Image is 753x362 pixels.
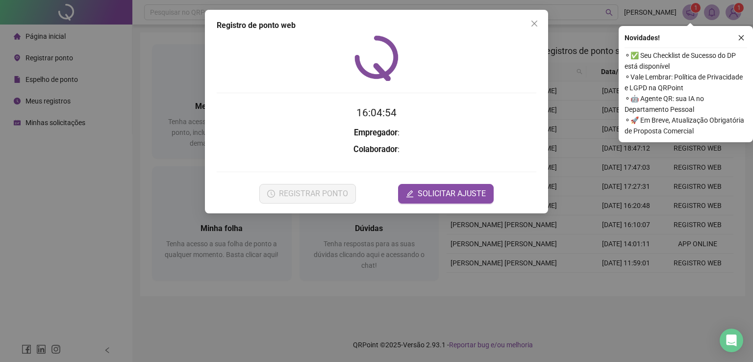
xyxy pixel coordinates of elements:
button: editSOLICITAR AJUSTE [398,184,494,204]
span: SOLICITAR AJUSTE [418,188,486,200]
span: ⚬ Vale Lembrar: Política de Privacidade e LGPD na QRPoint [625,72,747,93]
span: Novidades ! [625,32,660,43]
h3: : [217,143,536,156]
span: edit [406,190,414,198]
h3: : [217,127,536,139]
strong: Colaborador [353,145,398,154]
div: Open Intercom Messenger [720,329,743,352]
div: Registro de ponto web [217,20,536,31]
span: close [530,20,538,27]
span: ⚬ 🚀 Em Breve, Atualização Obrigatória de Proposta Comercial [625,115,747,136]
button: Close [527,16,542,31]
span: ⚬ 🤖 Agente QR: sua IA no Departamento Pessoal [625,93,747,115]
button: REGISTRAR PONTO [259,184,356,204]
span: close [738,34,745,41]
span: ⚬ ✅ Seu Checklist de Sucesso do DP está disponível [625,50,747,72]
strong: Empregador [354,128,398,137]
img: QRPoint [354,35,399,81]
time: 16:04:54 [356,107,397,119]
